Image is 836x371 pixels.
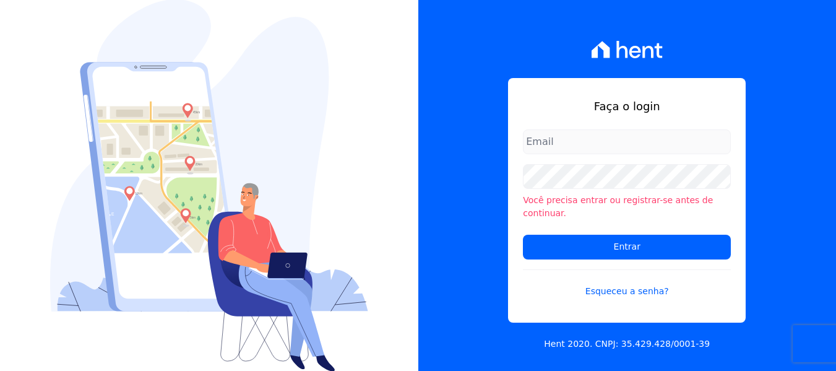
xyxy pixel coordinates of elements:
h1: Faça o login [523,98,731,115]
input: Entrar [523,235,731,260]
a: Esqueceu a senha? [523,269,731,298]
p: Hent 2020. CNPJ: 35.429.428/0001-39 [544,338,710,351]
input: Email [523,129,731,154]
li: Você precisa entrar ou registrar-se antes de continuar. [523,194,731,220]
